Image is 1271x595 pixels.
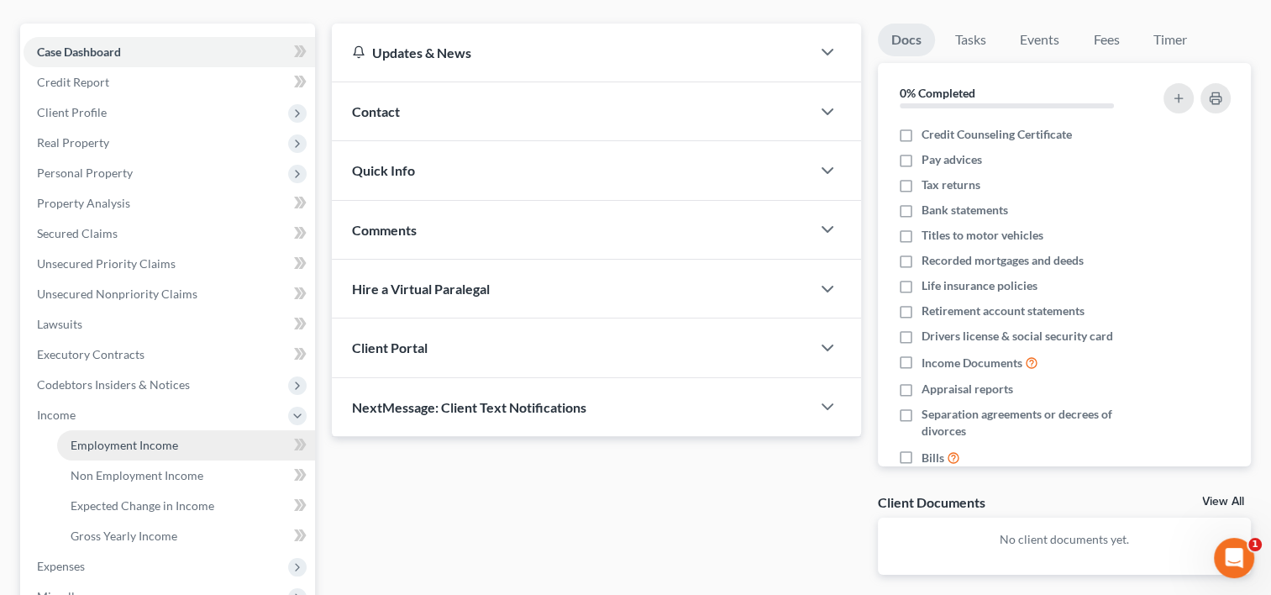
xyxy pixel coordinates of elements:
[71,498,214,513] span: Expected Change in Income
[352,162,415,178] span: Quick Info
[37,105,107,119] span: Client Profile
[24,309,315,340] a: Lawsuits
[37,408,76,422] span: Income
[37,196,130,210] span: Property Analysis
[24,188,315,219] a: Property Analysis
[352,222,417,238] span: Comments
[37,347,144,361] span: Executory Contracts
[352,340,428,355] span: Client Portal
[1140,24,1200,56] a: Timer
[922,202,1008,219] span: Bank statements
[922,450,944,466] span: Bills
[922,176,980,193] span: Tax returns
[922,252,1084,269] span: Recorded mortgages and deeds
[922,227,1043,244] span: Titles to motor vehicles
[37,226,118,240] span: Secured Claims
[37,377,190,392] span: Codebtors Insiders & Notices
[922,303,1085,319] span: Retirement account statements
[37,166,133,180] span: Personal Property
[71,529,177,543] span: Gross Yearly Income
[24,279,315,309] a: Unsecured Nonpriority Claims
[942,24,1000,56] a: Tasks
[37,559,85,573] span: Expenses
[57,491,315,521] a: Expected Change in Income
[24,340,315,370] a: Executory Contracts
[24,249,315,279] a: Unsecured Priority Claims
[1248,538,1262,551] span: 1
[57,461,315,491] a: Non Employment Income
[1214,538,1254,578] iframe: Intercom live chat
[922,381,1013,398] span: Appraisal reports
[922,355,1022,371] span: Income Documents
[878,24,935,56] a: Docs
[24,37,315,67] a: Case Dashboard
[37,45,121,59] span: Case Dashboard
[922,328,1113,345] span: Drivers license & social security card
[900,86,975,100] strong: 0% Completed
[352,399,586,415] span: NextMessage: Client Text Notifications
[24,67,315,97] a: Credit Report
[71,468,203,482] span: Non Employment Income
[352,281,490,297] span: Hire a Virtual Paralegal
[922,151,982,168] span: Pay advices
[1202,496,1244,508] a: View All
[352,103,400,119] span: Contact
[57,521,315,551] a: Gross Yearly Income
[57,430,315,461] a: Employment Income
[891,531,1237,548] p: No client documents yet.
[922,126,1072,143] span: Credit Counseling Certificate
[352,44,790,61] div: Updates & News
[37,75,109,89] span: Credit Report
[922,406,1143,440] span: Separation agreements or decrees of divorces
[1079,24,1133,56] a: Fees
[71,438,178,452] span: Employment Income
[37,287,197,301] span: Unsecured Nonpriority Claims
[37,256,176,271] span: Unsecured Priority Claims
[37,135,109,150] span: Real Property
[24,219,315,249] a: Secured Claims
[1006,24,1073,56] a: Events
[922,277,1037,294] span: Life insurance policies
[878,493,985,511] div: Client Documents
[37,317,82,331] span: Lawsuits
